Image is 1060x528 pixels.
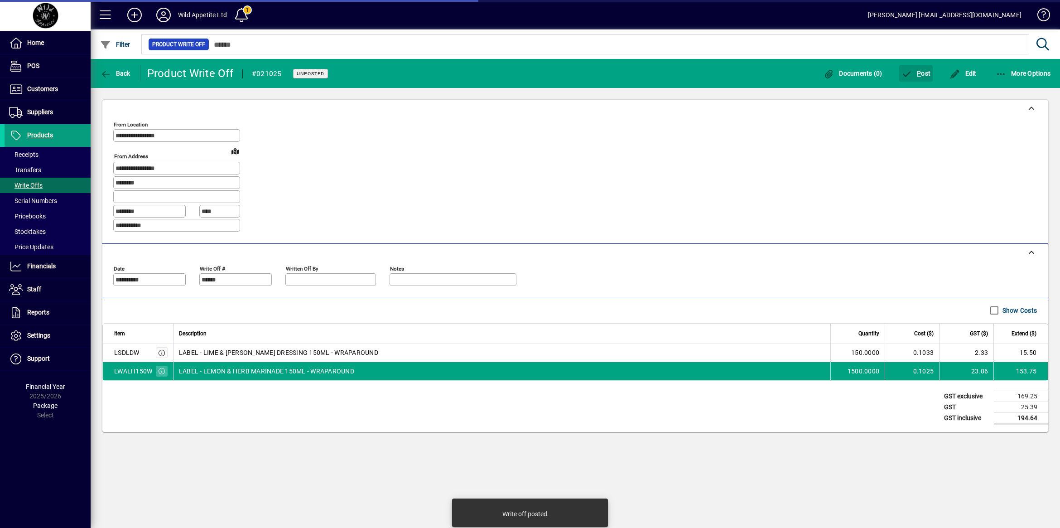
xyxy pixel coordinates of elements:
div: [PERSON_NAME] [EMAIL_ADDRESS][DOMAIN_NAME] [868,8,1021,22]
mat-label: Notes [390,265,404,271]
span: Suppliers [27,108,53,116]
td: 25.39 [994,402,1048,412]
span: Financials [27,262,56,270]
app-page-header-button: Back [91,65,140,82]
span: Quantity [858,329,879,339]
td: 150.0000 [830,344,885,362]
span: More Options [996,70,1051,77]
span: Filter [100,41,130,48]
div: LWALH150W [114,367,152,376]
span: Product Write Off [152,40,205,49]
span: Products [27,131,53,139]
span: Description [179,329,207,339]
td: GST [940,402,994,412]
a: Support [5,348,91,370]
span: Cost ($) [914,329,934,339]
mat-label: Written off by [286,265,318,271]
div: Wild Appetite Ltd [178,8,227,22]
div: Write off posted. [502,509,549,518]
td: 2.33 [939,344,993,362]
span: Home [27,39,44,46]
a: Transfers [5,162,91,178]
td: GST inclusive [940,412,994,424]
span: Edit [949,70,977,77]
span: Unposted [297,71,324,77]
span: Item [114,329,125,339]
span: Pricebooks [9,213,46,220]
td: 194.64 [994,412,1048,424]
button: Profile [149,7,178,23]
span: Stocktakes [9,228,46,235]
span: POS [27,62,39,69]
td: 0.1025 [885,362,939,380]
span: Serial Numbers [9,197,57,204]
td: GST exclusive [940,391,994,402]
span: Customers [27,85,58,92]
span: ost [901,70,931,77]
button: More Options [993,65,1053,82]
span: Support [27,355,50,362]
a: Home [5,32,91,54]
span: P [917,70,921,77]
span: Price Updates [9,243,53,251]
a: Financials [5,255,91,278]
button: Add [120,7,149,23]
td: 23.06 [939,362,993,380]
a: View on map [228,144,242,158]
a: Customers [5,78,91,101]
td: 169.25 [994,391,1048,402]
div: Product Write Off [147,66,233,81]
a: Write Offs [5,178,91,193]
td: LABEL - LEMON & HERB MARINADE 150ML - WRAPAROUND [173,362,830,380]
span: Extend ($) [1012,329,1036,339]
span: Documents (0) [824,70,882,77]
a: POS [5,55,91,78]
button: Post [899,65,933,82]
a: Stocktakes [5,224,91,239]
a: Reports [5,301,91,324]
a: Suppliers [5,101,91,124]
span: Back [100,70,130,77]
a: Price Updates [5,239,91,255]
td: LABEL - LIME & [PERSON_NAME] DRESSING 150ML - WRAPAROUND [173,344,830,362]
td: 1500.0000 [830,362,885,380]
span: Transfers [9,166,41,174]
label: Show Costs [1001,306,1037,315]
button: Back [98,65,133,82]
a: Knowledge Base [1031,2,1049,31]
span: Staff [27,286,41,293]
td: 153.75 [993,362,1048,380]
button: Edit [947,65,979,82]
span: Write Offs [9,182,43,189]
span: Financial Year [26,383,65,390]
button: Filter [98,36,133,53]
a: Serial Numbers [5,193,91,208]
mat-label: From location [114,121,148,128]
button: Documents (0) [821,65,885,82]
a: Pricebooks [5,208,91,224]
mat-label: Date [114,265,125,271]
span: Package [33,402,58,409]
td: 0.1033 [885,344,939,362]
a: Settings [5,325,91,347]
td: 15.50 [993,344,1048,362]
mat-label: Write Off # [200,265,225,271]
div: #021025 [252,67,282,81]
span: Reports [27,309,49,316]
span: Settings [27,332,50,339]
a: Receipts [5,147,91,162]
span: Receipts [9,151,39,158]
a: Staff [5,278,91,301]
div: LSDLDW [114,348,140,357]
span: GST ($) [970,329,988,339]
